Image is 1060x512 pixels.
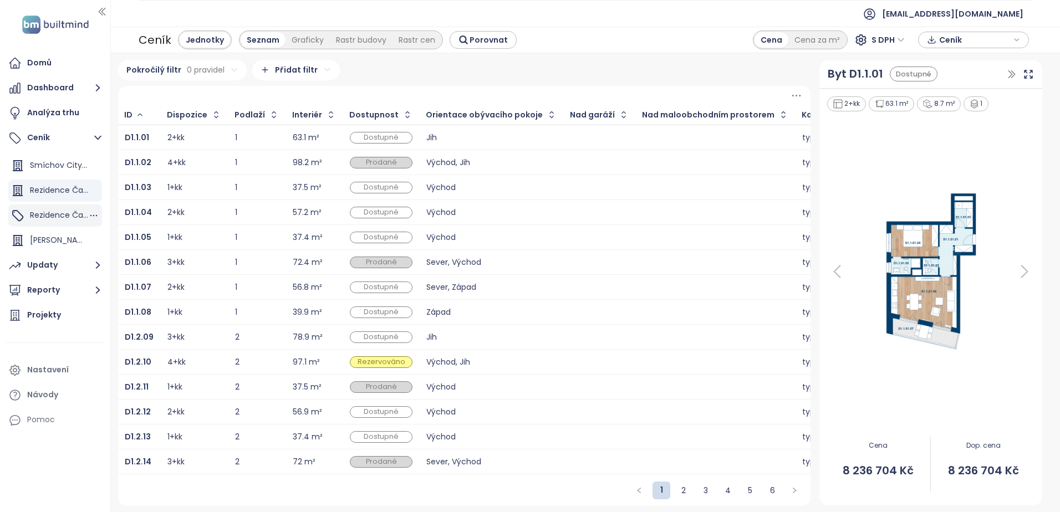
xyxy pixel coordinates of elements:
div: Projekty [27,308,61,322]
div: 2+kk [167,284,185,291]
div: Východ [426,234,557,241]
div: 37.5 m² [293,383,322,391]
a: D1.1.01 [125,134,149,141]
img: logo [19,13,92,36]
a: Návody [6,384,105,406]
div: Východ [426,408,557,416]
b: D1.2.13 [125,431,151,442]
div: Dispozice [167,111,207,119]
div: typický [802,359,857,366]
a: D1.2.11 [125,383,149,391]
button: Porovnat [450,31,517,49]
div: Dostupnost [349,111,399,119]
div: Rezidence Čakovice B [8,204,102,227]
div: typický [802,209,857,216]
span: Smíchov City 8 [30,160,89,171]
a: Projekty [6,304,105,326]
div: Prodané [350,456,412,468]
div: Dostupné [350,207,412,218]
div: Rezidence Čakovice D [8,180,102,202]
div: 39.9 m² [293,309,322,316]
button: right [786,482,803,499]
div: 2+kk [167,134,185,141]
a: D1.1.02 [125,159,151,166]
div: typický [802,259,857,266]
div: typický [802,458,857,465]
a: D1.2.12 [125,408,151,416]
div: Kategorie [802,111,843,119]
span: [EMAIL_ADDRESS][DOMAIN_NAME] [882,1,1023,27]
a: Nastavení [6,359,105,381]
div: Nad maloobchodním prostorem [642,111,774,119]
span: 0 pravidel [187,64,225,76]
div: Graficky [286,32,330,48]
div: typický [802,284,857,291]
div: typický [802,334,857,341]
div: 37.5 m² [293,184,322,191]
div: 2+kk [167,209,185,216]
div: 1+kk [167,383,182,391]
div: 63.1 m² [869,96,915,111]
div: Sever, Východ [426,458,557,465]
div: 57.2 m² [293,209,322,216]
a: Analýza trhu [6,102,105,124]
div: Dostupné [350,406,412,418]
div: Jih [426,334,557,341]
div: Dostupné [350,431,412,443]
div: 1+kk [167,433,182,441]
div: Podlaží [235,111,265,119]
div: 37.4 m² [293,234,323,241]
b: D1.1.08 [125,306,151,318]
div: Prodané [350,157,412,168]
div: Dostupné [350,331,412,343]
b: D1.2.09 [125,331,154,342]
div: Pokročilý filtr [118,60,247,80]
div: 72.4 m² [293,259,323,266]
span: Dop. cena [931,441,1036,451]
div: Dostupné [350,306,412,318]
div: button [924,32,1023,48]
b: D1.1.03 [125,182,151,193]
div: 1+kk [167,184,182,191]
div: Smíchov City 8 [8,155,102,177]
div: 1 [235,259,279,266]
div: [PERSON_NAME] city [8,229,102,252]
div: ID [124,111,132,119]
div: 1 [235,209,279,216]
a: 1 [653,482,670,498]
div: Východ [426,184,557,191]
a: D1.2.13 [125,433,151,441]
div: Východ, Jih [426,159,557,166]
div: typický [802,309,857,316]
div: 2 [235,334,279,341]
a: Byt D1.1.01 [828,65,883,83]
div: 2+kk [167,408,185,416]
a: D1.2.09 [125,334,154,341]
div: 1 [235,184,279,191]
b: D1.1.05 [125,232,151,243]
a: 2 [675,482,692,499]
li: 1 [653,482,670,499]
div: Dostupné [890,66,937,81]
div: Orientace obývacího pokoje [426,111,543,119]
div: 1 [235,234,279,241]
div: Východ [426,433,557,441]
div: 3+kk [167,458,185,465]
div: Interiér [292,111,322,119]
div: 2 [235,359,279,366]
div: 1 [964,96,989,111]
div: Cena [755,32,788,48]
div: 56.9 m² [293,408,322,416]
div: Východ, Jih [426,359,557,366]
div: 1 [235,284,279,291]
div: Pomoc [27,413,55,427]
div: Ceník [139,30,171,50]
div: Dostupné [350,232,412,243]
div: Nad garáží [570,111,615,119]
div: 2 [235,383,279,391]
span: [PERSON_NAME] city [30,234,108,245]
